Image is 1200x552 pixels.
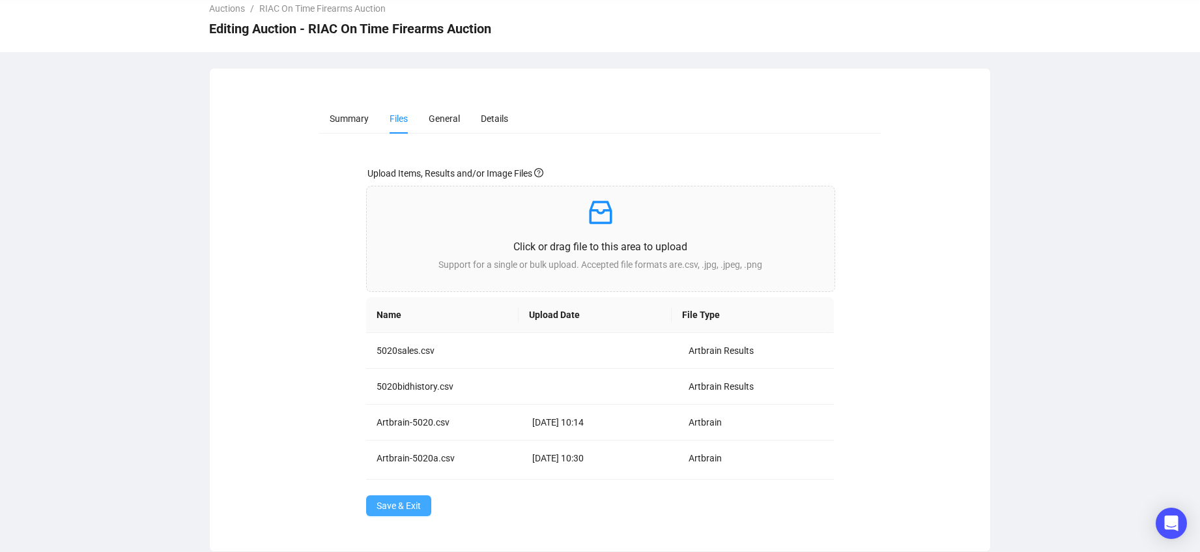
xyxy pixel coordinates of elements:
td: [DATE] 10:30 [522,441,678,476]
a: Auctions [207,1,248,16]
td: [DATE] 10:14 [522,405,678,441]
div: Open Intercom Messenger [1156,508,1187,539]
span: Details [481,113,508,124]
span: Save & Exit [377,499,421,513]
span: Summary [330,113,369,124]
li: / [250,1,254,16]
span: Artbrain [689,417,722,428]
td: 5020bidhistory.csv [366,369,522,405]
th: File Type [672,297,825,333]
span: Artbrain Results [689,345,754,356]
th: Upload Date [519,297,672,333]
span: General [429,113,460,124]
td: Artbrain-5020a.csv [366,441,522,476]
span: Artbrain [689,453,722,463]
a: RIAC On Time Firearms Auction [257,1,388,16]
span: inbox [585,197,616,228]
span: Upload Items, Results and/or Image Files [367,168,543,179]
span: question-circle [534,168,543,177]
td: 5020sales.csv [366,333,522,369]
span: Artbrain Results [689,381,754,392]
span: inboxClick or drag file to this area to uploadSupport for a single or bulk upload. Accepted file ... [367,186,835,291]
td: Artbrain-5020.csv [366,405,522,441]
span: Files [390,113,408,124]
button: Save & Exit [366,495,431,516]
p: Click or drag file to this area to upload [377,239,825,255]
span: Editing Auction - RIAC On Time Firearms Auction [209,18,491,39]
p: Support for a single or bulk upload. Accepted file formats are .csv, .jpg, .jpeg, .png [377,257,825,272]
th: Name [366,297,519,333]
